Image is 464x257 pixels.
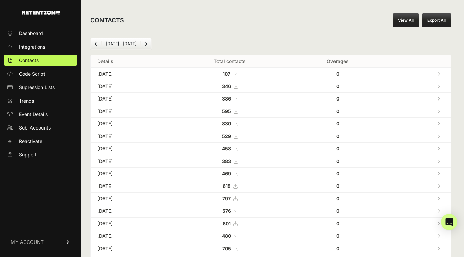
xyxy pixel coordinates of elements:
div: Open Intercom Messenger [441,214,457,230]
a: Code Script [4,68,77,79]
td: [DATE] [91,155,169,168]
strong: 469 [222,171,231,176]
td: [DATE] [91,118,169,130]
strong: 0 [336,83,339,89]
a: 797 [222,196,237,201]
a: Reactivate [4,136,77,147]
td: [DATE] [91,168,169,180]
td: [DATE] [91,205,169,218]
strong: 0 [336,133,339,139]
strong: 0 [336,233,339,239]
strong: 0 [336,208,339,214]
td: [DATE] [91,105,169,118]
a: 830 [222,121,238,126]
td: [DATE] [91,193,169,205]
a: Dashboard [4,28,77,39]
td: [DATE] [91,80,169,93]
td: [DATE] [91,180,169,193]
td: [DATE] [91,230,169,242]
img: Retention.com [22,11,60,15]
a: Integrations [4,41,77,52]
strong: 107 [223,71,230,77]
span: Support [19,151,37,158]
a: 383 [222,158,238,164]
strong: 0 [336,71,339,77]
strong: 830 [222,121,231,126]
strong: 0 [336,171,339,176]
strong: 0 [336,221,339,226]
span: Sub-Accounts [19,124,51,131]
a: Trends [4,95,77,106]
span: Supression Lists [19,84,55,91]
a: Contacts [4,55,77,66]
span: Dashboard [19,30,43,37]
a: 346 [222,83,238,89]
a: Next [141,38,151,49]
a: 705 [222,246,238,251]
a: 529 [222,133,238,139]
span: Contacts [19,57,39,64]
strong: 0 [336,121,339,126]
span: Trends [19,97,34,104]
strong: 576 [222,208,231,214]
a: 615 [223,183,237,189]
button: Export All [422,13,451,27]
strong: 0 [336,146,339,151]
a: 576 [222,208,238,214]
a: Supression Lists [4,82,77,93]
a: 480 [222,233,238,239]
a: 469 [222,171,238,176]
strong: 383 [222,158,231,164]
th: Details [91,55,169,68]
span: Code Script [19,70,45,77]
strong: 480 [222,233,231,239]
a: 595 [222,108,238,114]
span: Event Details [19,111,48,118]
strong: 797 [222,196,231,201]
strong: 386 [222,96,231,102]
strong: 0 [336,108,339,114]
td: [DATE] [91,68,169,80]
li: [DATE] - [DATE] [101,41,140,47]
span: Reactivate [19,138,42,145]
a: Previous [91,38,101,49]
strong: 458 [222,146,231,151]
a: View All [393,13,419,27]
a: 386 [222,96,238,102]
td: [DATE] [91,93,169,105]
strong: 0 [336,196,339,201]
td: [DATE] [91,130,169,143]
a: 458 [222,146,238,151]
a: 601 [223,221,237,226]
strong: 601 [223,221,231,226]
strong: 0 [336,96,339,102]
strong: 615 [223,183,231,189]
span: MY ACCOUNT [11,239,44,246]
a: MY ACCOUNT [4,232,77,252]
td: [DATE] [91,242,169,255]
strong: 0 [336,158,339,164]
th: Total contacts [169,55,290,68]
strong: 529 [222,133,231,139]
a: 107 [223,71,237,77]
a: Sub-Accounts [4,122,77,133]
h2: CONTACTS [90,16,124,25]
strong: 595 [222,108,231,114]
td: [DATE] [91,143,169,155]
span: Integrations [19,44,45,50]
td: [DATE] [91,218,169,230]
strong: 0 [336,246,339,251]
a: Support [4,149,77,160]
strong: 346 [222,83,231,89]
strong: 705 [222,246,231,251]
strong: 0 [336,183,339,189]
a: Event Details [4,109,77,120]
th: Overages [291,55,385,68]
